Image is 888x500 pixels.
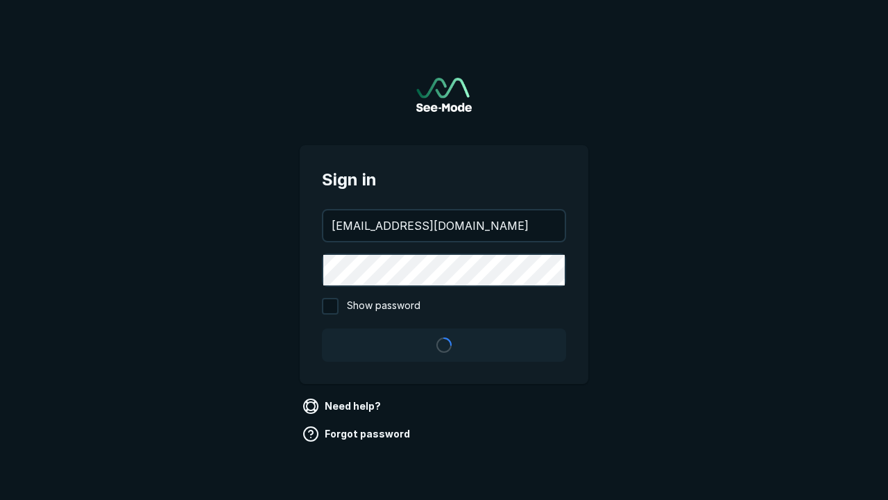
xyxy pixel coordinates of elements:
span: Sign in [322,167,566,192]
a: Go to sign in [416,78,472,112]
img: See-Mode Logo [416,78,472,112]
a: Need help? [300,395,386,417]
span: Show password [347,298,420,315]
input: your@email.com [323,210,565,241]
a: Forgot password [300,423,416,445]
